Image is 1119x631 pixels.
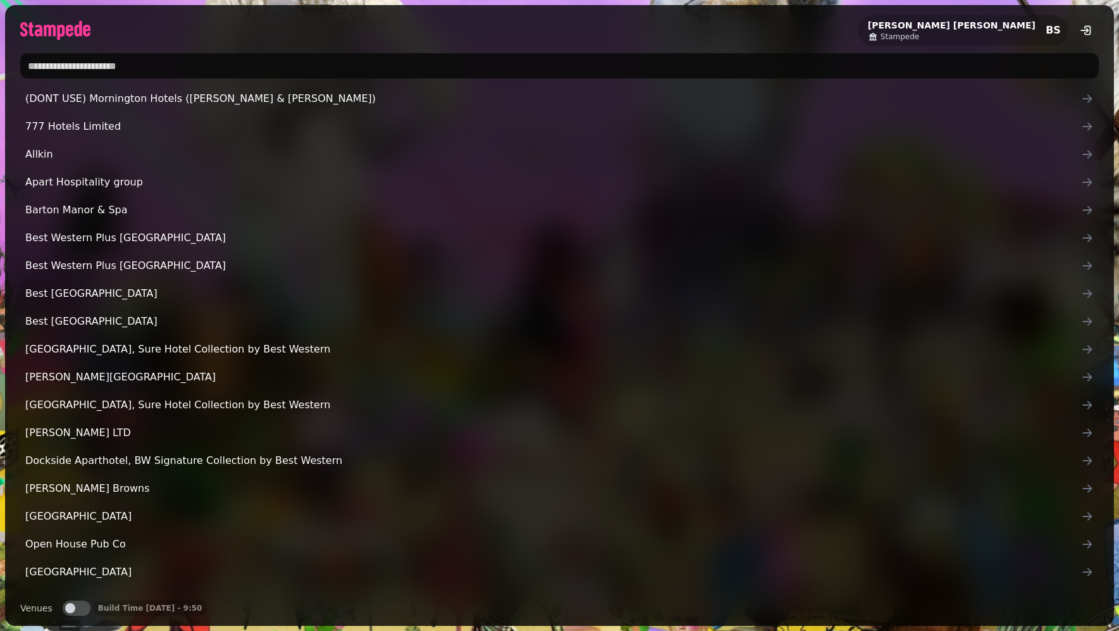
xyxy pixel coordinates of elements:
span: Best [GEOGRAPHIC_DATA] [25,314,1081,329]
a: The Boars Head [20,587,1099,613]
a: Apart Hospitality group [20,170,1099,195]
span: Dockside Aparthotel, BW Signature Collection by Best Western [25,453,1081,468]
span: (DONT USE) Mornington Hotels ([PERSON_NAME] & [PERSON_NAME]) [25,91,1081,106]
a: (DONT USE) Mornington Hotels ([PERSON_NAME] & [PERSON_NAME]) [20,86,1099,111]
a: Best [GEOGRAPHIC_DATA] [20,281,1099,306]
a: [GEOGRAPHIC_DATA], Sure Hotel Collection by Best Western [20,392,1099,418]
span: Best [GEOGRAPHIC_DATA] [25,286,1081,301]
span: Best Western Plus [GEOGRAPHIC_DATA] [25,230,1081,246]
a: [GEOGRAPHIC_DATA] [20,504,1099,529]
p: Build Time [DATE] - 9:50 [98,603,202,613]
a: Allkin [20,142,1099,167]
a: [GEOGRAPHIC_DATA] [20,559,1099,585]
span: Barton Manor & Spa [25,203,1081,218]
span: 777 Hotels Limited [25,119,1081,134]
a: Open House Pub Co [20,532,1099,557]
span: [GEOGRAPHIC_DATA] [25,509,1081,524]
img: logo [20,21,90,40]
a: [PERSON_NAME] LTD [20,420,1099,446]
span: [PERSON_NAME] LTD [25,425,1081,440]
a: Best Western Plus [GEOGRAPHIC_DATA] [20,253,1099,278]
span: Stampede [881,32,919,42]
a: Barton Manor & Spa [20,197,1099,223]
span: [PERSON_NAME][GEOGRAPHIC_DATA] [25,370,1081,385]
span: Allkin [25,147,1081,162]
span: Apart Hospitality group [25,175,1081,190]
span: BS [1046,25,1061,35]
a: Best [GEOGRAPHIC_DATA] [20,309,1099,334]
span: [PERSON_NAME] Browns [25,481,1081,496]
span: [GEOGRAPHIC_DATA] [25,565,1081,580]
a: Stampede [868,32,1036,42]
span: Best Western Plus [GEOGRAPHIC_DATA] [25,258,1081,273]
a: [GEOGRAPHIC_DATA], Sure Hotel Collection by Best Western [20,337,1099,362]
a: 777 Hotels Limited [20,114,1099,139]
a: [PERSON_NAME][GEOGRAPHIC_DATA] [20,365,1099,390]
span: Open House Pub Co [25,537,1081,552]
button: logout [1073,18,1099,43]
a: [PERSON_NAME] Browns [20,476,1099,501]
h2: [PERSON_NAME] [PERSON_NAME] [868,19,1036,32]
label: Venues [20,601,53,616]
a: Dockside Aparthotel, BW Signature Collection by Best Western [20,448,1099,473]
span: [GEOGRAPHIC_DATA], Sure Hotel Collection by Best Western [25,397,1081,413]
span: [GEOGRAPHIC_DATA], Sure Hotel Collection by Best Western [25,342,1081,357]
a: Best Western Plus [GEOGRAPHIC_DATA] [20,225,1099,251]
